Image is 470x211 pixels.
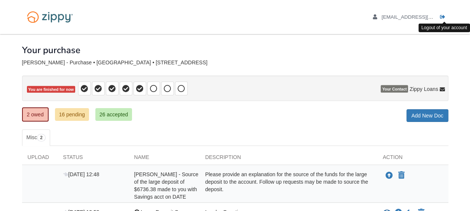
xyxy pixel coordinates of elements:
[22,7,78,27] img: Logo
[37,134,46,141] span: 2
[385,171,394,180] button: Upload Julie Chilton - Source of the large deposit of $6736.38 made to you with Savings acct on DATE
[27,86,76,93] span: You are finished for now
[200,153,377,165] div: Description
[406,109,448,122] a: Add New Doc
[55,108,89,121] a: 16 pending
[418,24,470,32] div: Logout of your account
[63,171,99,177] span: [DATE] 12:48
[381,14,467,20] span: chiltonjp26@gmail.com
[134,171,199,200] span: [PERSON_NAME] - Source of the large deposit of $6736.38 made to you with Savings acct on DATE
[409,85,438,93] span: Zippy Loans
[22,59,448,66] div: [PERSON_NAME] - Purchase • [GEOGRAPHIC_DATA] • [STREET_ADDRESS]
[95,108,132,121] a: 26 accepted
[373,14,467,22] a: edit profile
[200,171,377,201] div: Please provide an explanation for the source of the funds for the large deposit to the account. F...
[22,107,49,122] a: 2 owed
[397,171,405,180] button: Declare Julie Chilton - Source of the large deposit of $6736.38 made to you with Savings acct on ...
[381,85,408,93] span: Your Contact
[440,14,448,22] a: Log out
[377,153,448,165] div: Action
[22,129,50,146] a: Misc
[22,153,58,165] div: Upload
[58,153,129,165] div: Status
[22,45,80,55] h1: Your purchase
[129,153,200,165] div: Name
